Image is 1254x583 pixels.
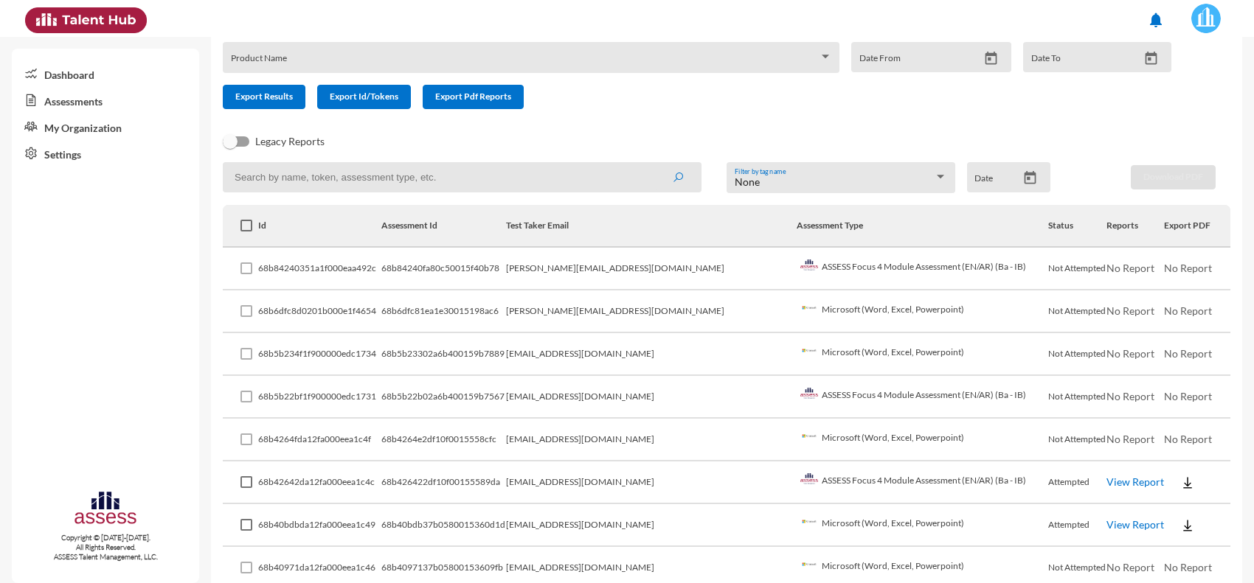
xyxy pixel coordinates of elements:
[1106,561,1154,573] span: No Report
[797,461,1049,504] td: ASSESS Focus 4 Module Assessment (EN/AR) (Ba - IB)
[223,85,305,109] button: Export Results
[1106,433,1154,445] span: No Report
[258,290,381,333] td: 68b6dfc8d0201b000e1f4654
[12,533,199,562] p: Copyright © [DATE]-[DATE]. All Rights Reserved. ASSESS Talent Management, LLC.
[258,333,381,376] td: 68b5b234f1f900000edc1734
[797,333,1049,376] td: Microsoft (Word, Excel, Powerpoint)
[797,376,1049,419] td: ASSESS Focus 4 Module Assessment (EN/AR) (Ba - IB)
[506,333,797,376] td: [EMAIL_ADDRESS][DOMAIN_NAME]
[1048,419,1106,461] td: Not Attempted
[1106,262,1154,274] span: No Report
[797,419,1049,461] td: Microsoft (Word, Excel, Powerpoint)
[1106,304,1154,317] span: No Report
[235,91,293,102] span: Export Results
[258,376,381,419] td: 68b5b22bf1f900000edc1731
[381,376,506,419] td: 68b5b22b02a6b400159b7567
[73,489,139,530] img: assesscompany-logo.png
[1106,518,1164,531] a: View Report
[258,205,381,248] th: Id
[1164,390,1212,402] span: No Report
[12,87,199,114] a: Assessments
[506,419,797,461] td: [EMAIL_ADDRESS][DOMAIN_NAME]
[797,248,1049,290] td: ASSESS Focus 4 Module Assessment (EN/AR) (Ba - IB)
[1106,205,1165,248] th: Reports
[797,205,1049,248] th: Assessment Type
[12,140,199,167] a: Settings
[1106,475,1164,488] a: View Report
[381,461,506,504] td: 68b426422df10f00155589da
[1048,461,1106,504] td: Attempted
[12,60,199,87] a: Dashboard
[797,290,1049,333] td: Microsoft (Word, Excel, Powerpoint)
[1106,390,1154,402] span: No Report
[797,504,1049,547] td: Microsoft (Word, Excel, Powerpoint)
[223,162,702,192] input: Search by name, token, assessment type, etc.
[1164,433,1212,445] span: No Report
[1164,347,1212,360] span: No Report
[1048,333,1106,376] td: Not Attempted
[1131,165,1216,189] button: Download PDF
[1147,11,1165,29] mat-icon: notifications
[1048,504,1106,547] td: Attempted
[381,504,506,547] td: 68b40bdb37b0580015360d1d
[506,376,797,419] td: [EMAIL_ADDRESS][DOMAIN_NAME]
[330,91,398,102] span: Export Id/Tokens
[1164,304,1212,317] span: No Report
[1048,205,1106,248] th: Status
[1048,376,1106,419] td: Not Attempted
[258,461,381,504] td: 68b42642da12fa000eea1c4c
[258,419,381,461] td: 68b4264fda12fa000eea1c4f
[506,205,797,248] th: Test Taker Email
[381,419,506,461] td: 68b4264e2df10f0015558cfc
[255,133,325,150] span: Legacy Reports
[506,248,797,290] td: [PERSON_NAME][EMAIL_ADDRESS][DOMAIN_NAME]
[317,85,411,109] button: Export Id/Tokens
[435,91,511,102] span: Export Pdf Reports
[423,85,524,109] button: Export Pdf Reports
[1048,290,1106,333] td: Not Attempted
[381,248,506,290] td: 68b84240fa80c50015f40b78
[381,290,506,333] td: 68b6dfc81ea1e30015198ac6
[1106,347,1154,360] span: No Report
[381,333,506,376] td: 68b5b23302a6b400159b7889
[1017,170,1043,186] button: Open calendar
[1164,561,1212,573] span: No Report
[258,248,381,290] td: 68b84240351a1f000eaa492c
[506,504,797,547] td: [EMAIL_ADDRESS][DOMAIN_NAME]
[1164,205,1230,248] th: Export PDF
[258,504,381,547] td: 68b40bdbda12fa000eea1c49
[1048,248,1106,290] td: Not Attempted
[978,51,1004,66] button: Open calendar
[506,461,797,504] td: [EMAIL_ADDRESS][DOMAIN_NAME]
[1164,262,1212,274] span: No Report
[735,175,760,188] span: None
[12,114,199,140] a: My Organization
[1143,171,1203,182] span: Download PDF
[381,205,506,248] th: Assessment Id
[1138,51,1164,66] button: Open calendar
[506,290,797,333] td: [PERSON_NAME][EMAIL_ADDRESS][DOMAIN_NAME]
